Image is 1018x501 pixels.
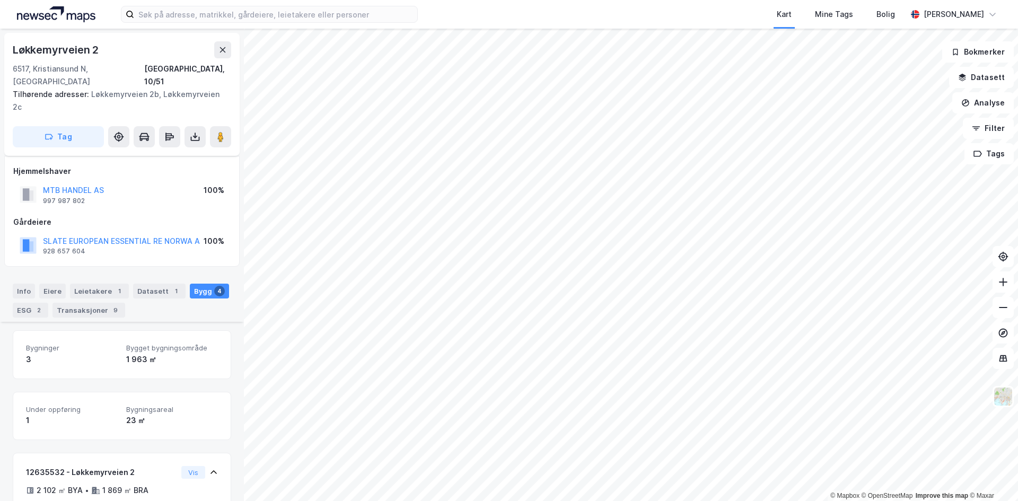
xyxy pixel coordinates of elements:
[916,492,968,499] a: Improve this map
[134,6,417,22] input: Søk på adresse, matrikkel, gårdeiere, leietakere eller personer
[964,143,1014,164] button: Tags
[37,484,83,497] div: 2 102 ㎡ BYA
[965,450,1018,501] div: Kontrollprogram for chat
[43,247,85,256] div: 928 657 604
[70,284,129,298] div: Leietakere
[17,6,95,22] img: logo.a4113a55bc3d86da70a041830d287a7e.svg
[126,414,218,427] div: 23 ㎡
[204,184,224,197] div: 100%
[39,284,66,298] div: Eiere
[949,67,1014,88] button: Datasett
[13,284,35,298] div: Info
[26,353,118,366] div: 3
[13,303,48,318] div: ESG
[102,484,148,497] div: 1 869 ㎡ BRA
[114,286,125,296] div: 1
[13,126,104,147] button: Tag
[13,41,101,58] div: Løkkemyrveien 2
[26,414,118,427] div: 1
[13,165,231,178] div: Hjemmelshaver
[13,63,144,88] div: 6517, Kristiansund N, [GEOGRAPHIC_DATA]
[171,286,181,296] div: 1
[133,284,186,298] div: Datasett
[214,286,225,296] div: 4
[830,492,859,499] a: Mapbox
[85,486,89,495] div: •
[952,92,1014,113] button: Analyse
[144,63,231,88] div: [GEOGRAPHIC_DATA], 10/51
[26,405,118,414] span: Under oppføring
[993,386,1013,407] img: Z
[777,8,792,21] div: Kart
[126,353,218,366] div: 1 963 ㎡
[126,405,218,414] span: Bygningsareal
[26,466,177,479] div: 12635532 - Løkkemyrveien 2
[110,305,121,315] div: 9
[126,344,218,353] span: Bygget bygningsområde
[26,344,118,353] span: Bygninger
[204,235,224,248] div: 100%
[815,8,853,21] div: Mine Tags
[190,284,229,298] div: Bygg
[965,450,1018,501] iframe: Chat Widget
[924,8,984,21] div: [PERSON_NAME]
[963,118,1014,139] button: Filter
[181,466,205,479] button: Vis
[13,90,91,99] span: Tilhørende adresser:
[876,8,895,21] div: Bolig
[43,197,85,205] div: 997 987 802
[13,88,223,113] div: Løkkemyrveien 2b, Løkkemyrveien 2c
[52,303,125,318] div: Transaksjoner
[942,41,1014,63] button: Bokmerker
[33,305,44,315] div: 2
[862,492,913,499] a: OpenStreetMap
[13,216,231,228] div: Gårdeiere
